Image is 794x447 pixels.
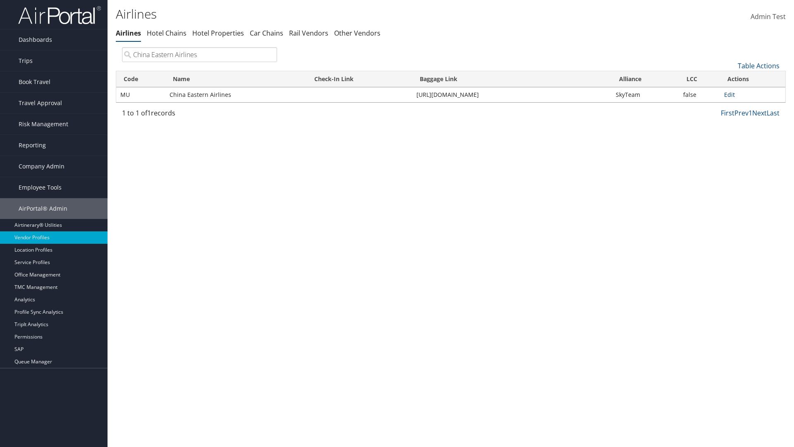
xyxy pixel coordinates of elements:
span: 1 [147,108,151,118]
a: Table Actions [738,61,780,70]
span: AirPortal® Admin [19,198,67,219]
td: false [679,87,720,102]
a: 1 [749,108,752,118]
th: Name: activate to sort column ascending [165,71,307,87]
span: Dashboards [19,29,52,50]
span: Book Travel [19,72,50,92]
a: Airlines [116,29,141,38]
input: Search [122,47,277,62]
span: Travel Approval [19,93,62,113]
a: Admin Test [751,4,786,30]
a: Prev [734,108,749,118]
img: airportal-logo.png [18,5,101,25]
a: Hotel Properties [192,29,244,38]
th: LCC: activate to sort column ascending [679,71,720,87]
a: Car Chains [250,29,283,38]
td: [URL][DOMAIN_NAME] [412,87,612,102]
a: Last [767,108,780,118]
th: Check-In Link: activate to sort column ascending [307,71,413,87]
th: Baggage Link: activate to sort column ascending [412,71,612,87]
span: Risk Management [19,114,68,135]
span: Trips [19,50,33,71]
h1: Airlines [116,5,562,23]
div: 1 to 1 of records [122,108,277,122]
th: Code: activate to sort column descending [116,71,165,87]
a: Next [752,108,767,118]
span: Company Admin [19,156,65,177]
th: Actions [720,71,785,87]
td: SkyTeam [612,87,679,102]
td: MU [116,87,165,102]
th: Alliance: activate to sort column ascending [612,71,679,87]
td: China Eastern Airlines [165,87,307,102]
a: Edit [724,91,735,99]
a: Rail Vendors [289,29,328,38]
span: Admin Test [751,12,786,21]
a: Other Vendors [334,29,380,38]
a: First [721,108,734,118]
span: Reporting [19,135,46,156]
a: Hotel Chains [147,29,187,38]
span: Employee Tools [19,177,62,198]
